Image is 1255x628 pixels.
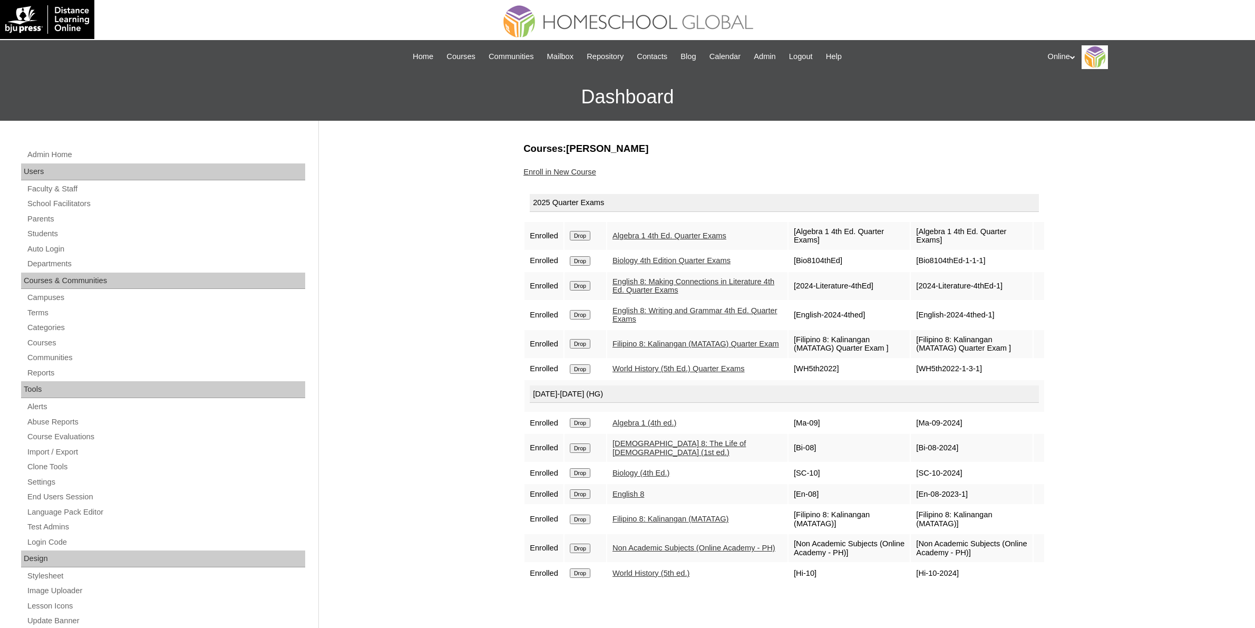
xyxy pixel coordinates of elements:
td: [English-2024-4thed] [789,301,910,329]
span: Mailbox [547,51,574,63]
a: Algebra 1 (4th ed.) [612,419,676,427]
div: Users [21,163,305,180]
span: Blog [680,51,696,63]
td: [Algebra 1 4th Ed. Quarter Exams] [789,222,910,250]
input: Drop [570,568,590,578]
a: Biology (4th Ed.) [612,469,669,477]
a: World History (5th Ed.) Quarter Exams [612,364,745,373]
div: Design [21,550,305,567]
span: Logout [789,51,813,63]
a: English 8 [612,490,644,498]
a: Categories [26,321,305,334]
td: Enrolled [524,434,563,462]
input: Drop [570,281,590,291]
span: Admin [754,51,776,63]
input: Drop [570,515,590,524]
a: Image Uploader [26,584,305,597]
div: [DATE]-[DATE] (HG) [530,385,1039,403]
a: Lesson Icons [26,600,305,613]
a: Test Admins [26,520,305,534]
a: Admin [748,51,781,63]
a: Logout [784,51,818,63]
td: [Filipino 8: Kalinangan (MATATAG)] [789,505,910,533]
img: logo-white.png [5,5,89,34]
span: Courses [446,51,475,63]
td: [SC-10] [789,463,910,483]
a: Course Evaluations [26,430,305,443]
td: [Bio8104thEd-1-1-1] [911,251,1033,271]
a: End Users Session [26,490,305,504]
a: Login Code [26,536,305,549]
td: [Bi-08] [789,434,910,462]
td: [Non Academic Subjects (Online Academy - PH)] [789,534,910,562]
td: [Filipino 8: Kalinangan (MATATAG)] [911,505,1033,533]
a: Biology 4th Edition Quarter Exams [612,256,731,265]
td: Enrolled [524,413,563,433]
a: Alerts [26,400,305,413]
td: [English-2024-4thed-1] [911,301,1033,329]
td: [Algebra 1 4th Ed. Quarter Exams] [911,222,1033,250]
a: School Facilitators [26,197,305,210]
a: Contacts [631,51,673,63]
a: Repository [581,51,629,63]
td: [WH5th2022] [789,359,910,379]
td: [2024-Literature-4thEd] [789,272,910,300]
a: Departments [26,257,305,270]
span: Calendar [709,51,741,63]
td: Enrolled [524,301,563,329]
a: Help [821,51,847,63]
td: [Bi-08-2024] [911,434,1033,462]
span: Home [413,51,433,63]
a: Communities [26,351,305,364]
div: Online [1048,45,1245,69]
input: Drop [570,339,590,349]
h3: Dashboard [5,73,1250,121]
input: Drop [570,231,590,240]
a: Language Pack Editor [26,506,305,519]
td: Enrolled [524,484,563,504]
td: Enrolled [524,463,563,483]
a: Mailbox [542,51,579,63]
a: Blog [675,51,701,63]
td: [Non Academic Subjects (Online Academy - PH)] [911,534,1033,562]
a: Terms [26,306,305,320]
span: Communities [489,51,534,63]
a: Filipino 8: Kalinangan (MATATAG) Quarter Exam [612,340,779,348]
a: Settings [26,476,305,489]
td: [Ma-09] [789,413,910,433]
td: Enrolled [524,222,563,250]
a: Parents [26,212,305,226]
a: Enroll in New Course [523,168,596,176]
td: [Filipino 8: Kalinangan (MATATAG) Quarter Exam ] [911,330,1033,358]
a: Non Academic Subjects (Online Academy - PH) [612,544,775,552]
td: Enrolled [524,251,563,271]
a: Courses [441,51,481,63]
td: [Hi-10] [789,563,910,583]
a: Update Banner [26,614,305,627]
span: Help [826,51,842,63]
td: [2024-Literature-4thEd-1] [911,272,1033,300]
a: Algebra 1 4th Ed. Quarter Exams [612,231,726,240]
input: Drop [570,310,590,320]
input: Drop [570,468,590,478]
td: [Ma-09-2024] [911,413,1033,433]
a: Home [407,51,439,63]
td: [WH5th2022-1-3-1] [911,359,1033,379]
a: Import / Export [26,446,305,459]
td: Enrolled [524,330,563,358]
a: Courses [26,336,305,350]
a: Clone Tools [26,460,305,474]
a: [DEMOGRAPHIC_DATA] 8: The Life of [DEMOGRAPHIC_DATA] (1st ed.) [612,439,746,457]
a: Stylesheet [26,569,305,583]
a: Communities [483,51,539,63]
td: Enrolled [524,359,563,379]
input: Drop [570,418,590,428]
div: Courses & Communities [21,273,305,289]
input: Drop [570,489,590,499]
div: 2025 Quarter Exams [530,194,1039,212]
input: Drop [570,544,590,553]
td: Enrolled [524,534,563,562]
a: Faculty & Staff [26,182,305,196]
span: Repository [587,51,624,63]
img: Online Academy [1082,45,1108,69]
